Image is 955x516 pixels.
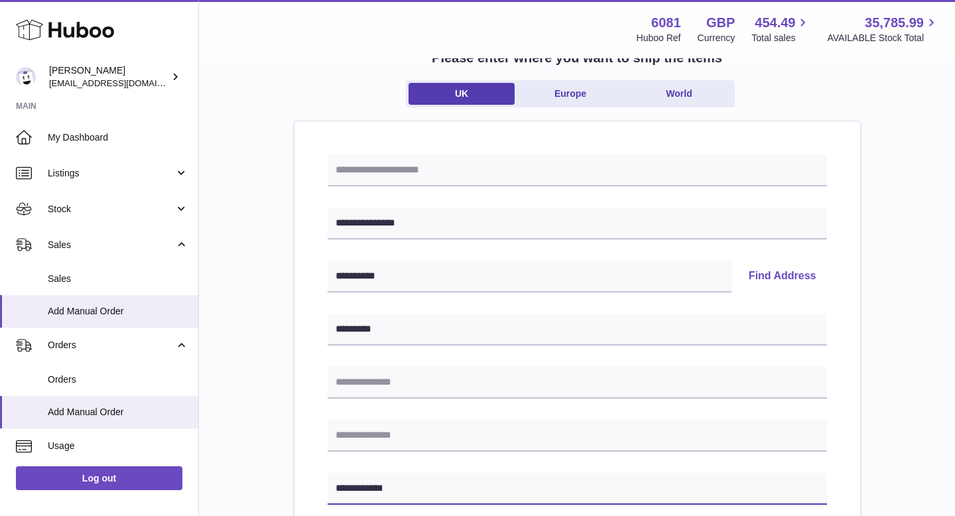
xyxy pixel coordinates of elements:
[48,406,188,419] span: Add Manual Order
[48,339,174,352] span: Orders
[16,67,36,87] img: hello@pogsheadphones.com
[751,14,810,44] a: 454.49 Total sales
[651,14,681,32] strong: 6081
[517,83,623,105] a: Europe
[409,83,515,105] a: UK
[48,440,188,452] span: Usage
[865,14,924,32] span: 35,785.99
[827,14,939,44] a: 35,785.99 AVAILABLE Stock Total
[706,14,735,32] strong: GBP
[48,373,188,386] span: Orders
[49,64,168,90] div: [PERSON_NAME]
[16,466,182,490] a: Log out
[827,32,939,44] span: AVAILABLE Stock Total
[637,32,681,44] div: Huboo Ref
[48,167,174,180] span: Listings
[48,203,174,216] span: Stock
[755,14,795,32] span: 454.49
[48,239,174,251] span: Sales
[698,32,735,44] div: Currency
[48,305,188,318] span: Add Manual Order
[48,273,188,285] span: Sales
[751,32,810,44] span: Total sales
[48,131,188,144] span: My Dashboard
[49,78,195,88] span: [EMAIL_ADDRESS][DOMAIN_NAME]
[738,261,827,292] button: Find Address
[626,83,732,105] a: World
